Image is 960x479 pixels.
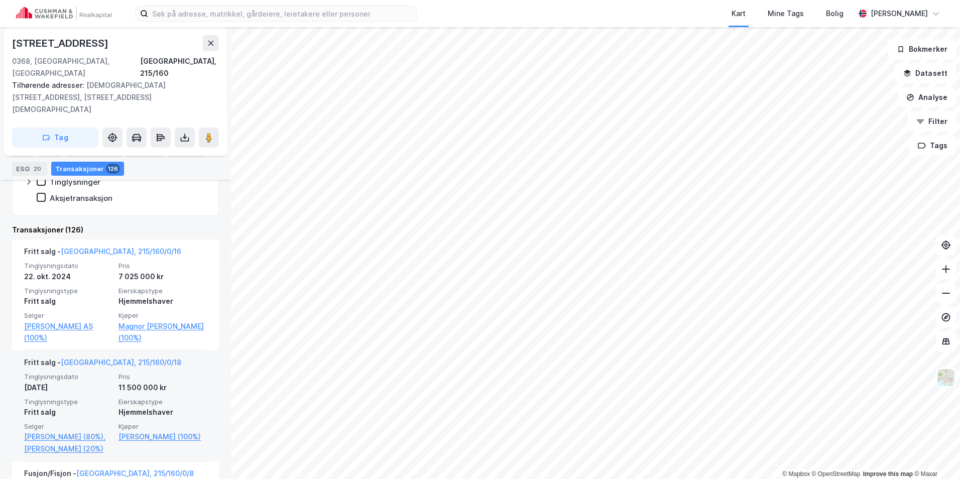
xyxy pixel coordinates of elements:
span: Tilhørende adresser: [12,81,86,89]
span: Kjøper [118,422,207,431]
button: Tag [12,128,98,148]
a: [GEOGRAPHIC_DATA], 215/160/0/18 [61,358,181,367]
a: Magnor [PERSON_NAME] (100%) [118,320,207,344]
div: [DEMOGRAPHIC_DATA][STREET_ADDRESS], [STREET_ADDRESS][DEMOGRAPHIC_DATA] [12,79,211,115]
div: [DATE] [24,382,112,394]
span: Tinglysningstype [24,398,112,406]
a: [PERSON_NAME] (80%), [24,431,112,443]
div: [PERSON_NAME] [871,8,928,20]
a: [PERSON_NAME] AS (100%) [24,320,112,344]
div: 11 500 000 kr [118,382,207,394]
span: Selger [24,311,112,320]
a: OpenStreetMap [812,470,861,477]
span: Eierskapstype [118,287,207,295]
span: Selger [24,422,112,431]
button: Filter [908,111,956,132]
div: 22. okt. 2024 [24,271,112,283]
span: Kjøper [118,311,207,320]
button: Datasett [895,63,956,83]
div: 126 [106,164,120,174]
span: Tinglysningsdato [24,262,112,270]
div: Fritt salg [24,295,112,307]
span: Eierskapstype [118,398,207,406]
img: Z [936,368,955,387]
span: Tinglysningstype [24,287,112,295]
a: [GEOGRAPHIC_DATA], 215/160/0/16 [61,247,181,256]
div: Bolig [826,8,844,20]
div: Mine Tags [768,8,804,20]
div: Hjemmelshaver [118,295,207,307]
span: Tinglysningsdato [24,373,112,381]
div: Fritt salg [24,406,112,418]
div: Kontrollprogram for chat [910,431,960,479]
div: Fritt salg - [24,356,181,373]
div: 20 [32,164,43,174]
a: [GEOGRAPHIC_DATA], 215/160/0/8 [76,469,194,477]
div: Hjemmelshaver [118,406,207,418]
span: Pris [118,373,207,381]
div: Aksjetransaksjon [50,193,112,203]
div: Transaksjoner [51,162,124,176]
button: Tags [909,136,956,156]
button: Bokmerker [888,39,956,59]
img: cushman-wakefield-realkapital-logo.202ea83816669bd177139c58696a8fa1.svg [16,7,111,21]
div: Tinglysninger [50,177,100,187]
div: Fritt salg - [24,246,181,262]
span: Pris [118,262,207,270]
div: [GEOGRAPHIC_DATA], 215/160 [140,55,219,79]
a: [PERSON_NAME] (20%) [24,443,112,455]
div: Transaksjoner (126) [12,224,219,236]
div: Kart [732,8,746,20]
a: Mapbox [782,470,810,477]
div: 0368, [GEOGRAPHIC_DATA], [GEOGRAPHIC_DATA] [12,55,140,79]
div: 7 025 000 kr [118,271,207,283]
div: ESG [12,162,47,176]
a: Improve this map [863,470,913,477]
iframe: Chat Widget [910,431,960,479]
a: [PERSON_NAME] (100%) [118,431,207,443]
input: Søk på adresse, matrikkel, gårdeiere, leietakere eller personer [148,6,416,21]
button: Analyse [898,87,956,107]
div: [STREET_ADDRESS] [12,35,110,51]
